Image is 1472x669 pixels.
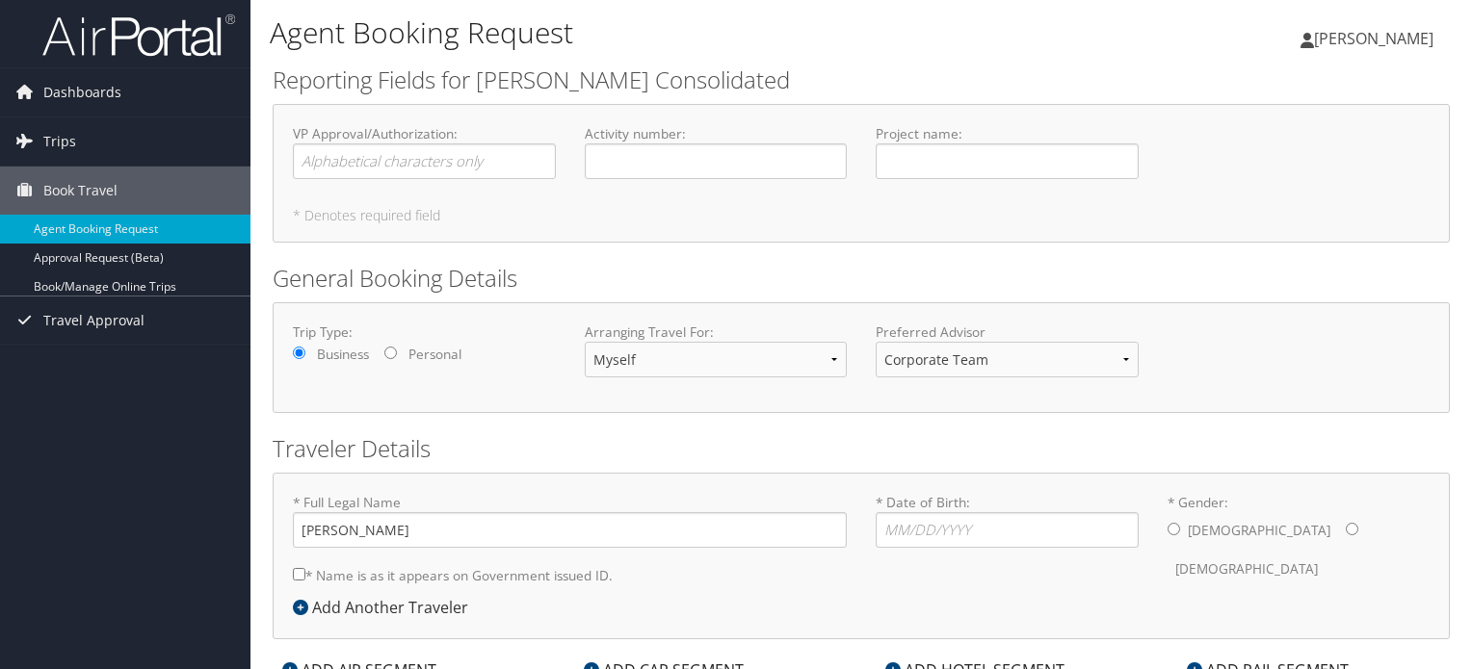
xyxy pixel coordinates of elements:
label: Business [317,345,369,364]
h2: General Booking Details [273,262,1450,295]
h5: * Denotes required field [293,209,1430,222]
input: * Gender:[DEMOGRAPHIC_DATA][DEMOGRAPHIC_DATA] [1346,523,1358,535]
span: Book Travel [43,167,118,215]
label: Arranging Travel For: [585,322,848,342]
label: * Date of Birth: [876,493,1139,548]
div: Add Another Traveler [293,596,478,619]
label: Personal [408,345,461,364]
label: Trip Type: [293,322,556,342]
a: [PERSON_NAME] [1301,10,1453,67]
label: [DEMOGRAPHIC_DATA] [1188,512,1330,549]
input: Project name: [876,143,1139,179]
label: * Name is as it appears on Government issued ID. [293,557,613,593]
h2: Traveler Details [273,432,1450,465]
label: Preferred Advisor [876,322,1139,342]
input: Activity number: [585,143,848,179]
input: * Name is as it appears on Government issued ID. [293,568,305,580]
input: VP Approval/Authorization: [293,143,556,179]
span: Travel Approval [43,296,145,345]
label: [DEMOGRAPHIC_DATA] [1175,551,1318,587]
label: Project name : [876,124,1139,179]
h1: Agent Booking Request [270,13,1059,53]
span: [PERSON_NAME] [1314,28,1433,49]
label: VP Approval/Authorization : [293,124,556,179]
img: airportal-logo.png [42,13,235,58]
span: Dashboards [43,68,121,116]
label: * Full Legal Name [293,493,847,548]
h2: Reporting Fields for [PERSON_NAME] Consolidated [273,64,1450,96]
input: * Date of Birth: [876,512,1139,548]
input: * Full Legal Name [293,512,847,548]
label: * Gender: [1168,493,1431,588]
label: Activity number : [585,124,848,179]
span: Trips [43,117,76,166]
input: * Gender:[DEMOGRAPHIC_DATA][DEMOGRAPHIC_DATA] [1168,523,1180,535]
